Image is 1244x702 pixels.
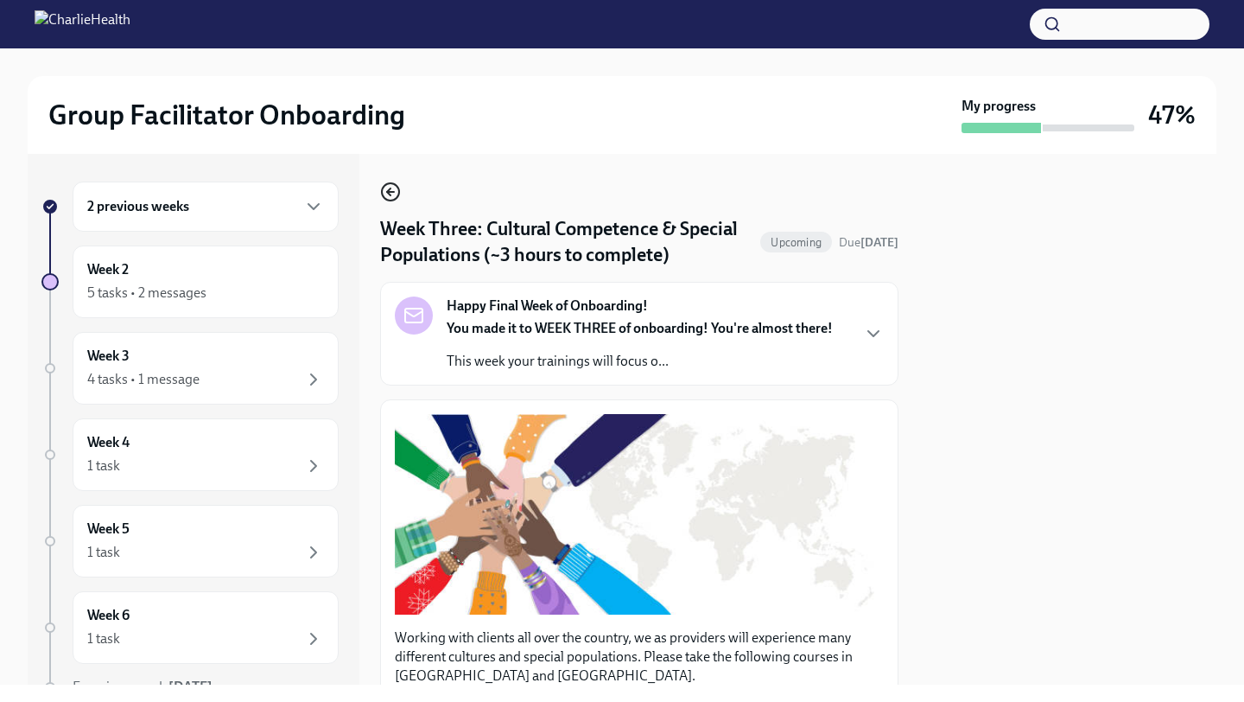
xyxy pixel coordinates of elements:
[87,456,120,475] div: 1 task
[839,235,898,250] span: Due
[168,679,213,695] strong: [DATE]
[41,505,339,578] a: Week 51 task
[41,246,339,318] a: Week 25 tasks • 2 messages
[87,606,130,625] h6: Week 6
[87,370,200,389] div: 4 tasks • 1 message
[87,629,120,648] div: 1 task
[87,543,120,562] div: 1 task
[87,197,189,216] h6: 2 previous weeks
[41,332,339,405] a: Week 34 tasks • 1 message
[962,97,1036,116] strong: My progress
[41,591,339,664] a: Week 61 task
[395,629,884,686] p: Working with clients all over the country, we as providers will experience many different culture...
[87,520,130,539] h6: Week 5
[447,320,833,336] strong: You made it to WEEK THREE of onboarding! You're almost there!
[87,347,130,366] h6: Week 3
[760,236,832,249] span: Upcoming
[1148,99,1196,131] h3: 47%
[87,260,129,279] h6: Week 2
[380,216,753,268] h4: Week Three: Cultural Competence & Special Populations (~3 hours to complete)
[87,433,130,452] h6: Week 4
[395,414,884,615] button: Zoom image
[41,418,339,491] a: Week 41 task
[87,284,206,303] div: 5 tasks • 2 messages
[447,297,648,316] strong: Happy Final Week of Onboarding!
[48,98,405,132] h2: Group Facilitator Onboarding
[73,679,213,695] span: Experience ends
[860,235,898,250] strong: [DATE]
[447,352,833,371] p: This week your trainings will focus o...
[73,182,339,232] div: 2 previous weeks
[35,10,130,38] img: CharlieHealth
[839,234,898,251] span: October 20th, 2025 10:00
